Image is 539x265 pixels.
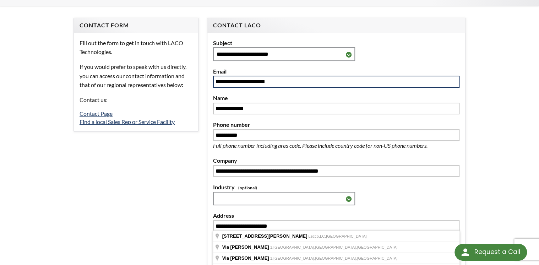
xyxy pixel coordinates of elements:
[80,38,192,56] p: Fill out the form to get in touch with LACO Technologies.
[213,211,459,220] label: Address
[326,234,367,238] span: [GEOGRAPHIC_DATA]
[80,110,113,117] a: Contact Page
[270,245,273,249] span: 1,
[270,256,273,260] span: 1,
[213,22,459,29] h4: Contact LACO
[474,244,520,260] div: Request a Call
[315,256,357,260] span: [GEOGRAPHIC_DATA],
[213,183,459,192] label: Industry
[320,234,326,238] span: LC,
[80,62,192,90] p: If you would prefer to speak with us directly, you can access our contact information and that of...
[213,156,459,165] label: Company
[357,256,398,260] span: [GEOGRAPHIC_DATA]
[273,256,315,260] span: [GEOGRAPHIC_DATA],
[213,141,451,150] p: Full phone number including area code. Please include country code for non-US phone numbers.
[213,38,459,48] label: Subject
[357,245,398,249] span: [GEOGRAPHIC_DATA]
[459,247,471,258] img: round button
[213,67,459,76] label: Email
[315,245,357,249] span: [GEOGRAPHIC_DATA],
[80,22,192,29] h4: Contact Form
[222,255,269,261] span: Via [PERSON_NAME]
[273,245,315,249] span: [GEOGRAPHIC_DATA],
[213,120,459,129] label: Phone number
[80,118,175,125] a: Find a local Sales Rep or Service Facility
[80,95,192,104] p: Contact us:
[222,244,269,250] span: Via [PERSON_NAME]
[222,233,307,239] span: [STREET_ADDRESS][PERSON_NAME]
[454,244,527,261] div: Request a Call
[213,93,459,103] label: Name
[308,234,320,238] span: Lecco,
